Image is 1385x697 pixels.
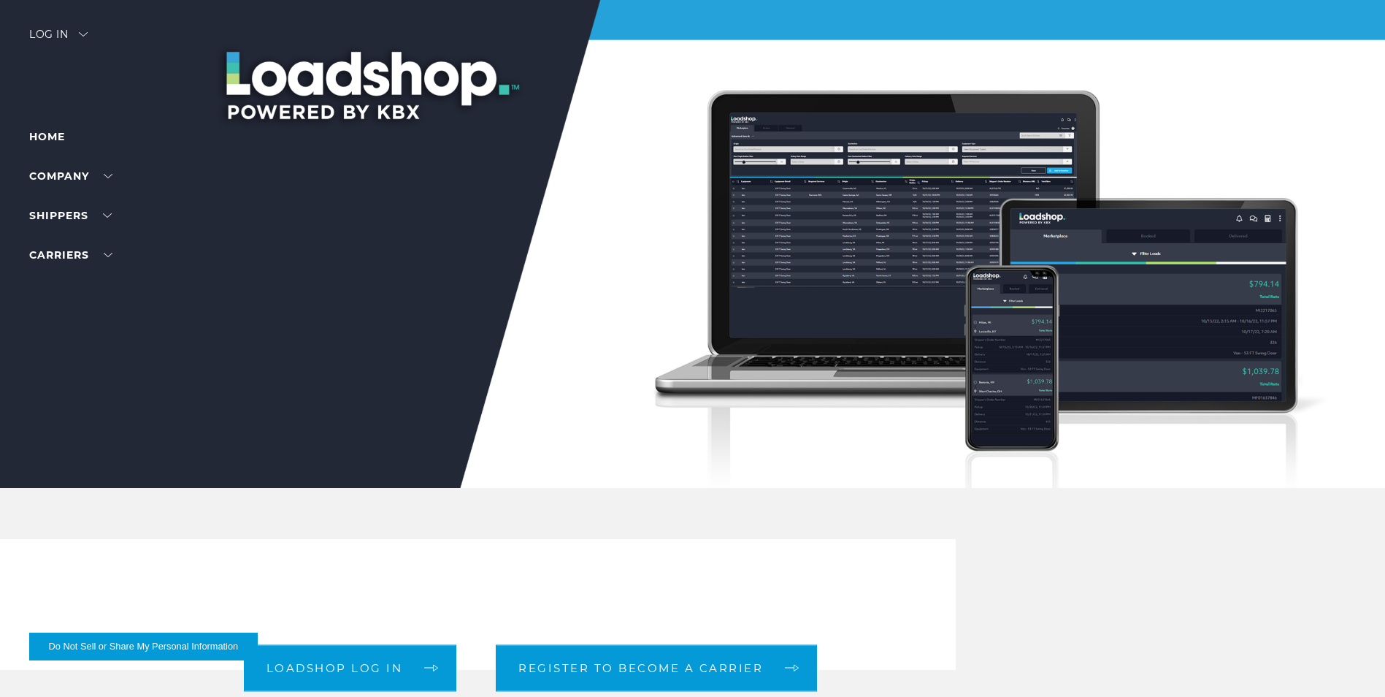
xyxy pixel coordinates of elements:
a: Register to become a carrier arrow arrow [496,644,817,691]
img: arrow [79,32,88,37]
div: Log in [29,29,88,50]
button: Do Not Sell or Share My Personal Information [29,633,258,660]
span: Loadshop log in [266,663,403,674]
a: Carriers [29,248,112,262]
span: Register to become a carrier [518,663,763,674]
a: Loadshop log in arrow arrow [244,644,457,691]
img: kbx logo [638,29,748,94]
a: Home [29,130,65,143]
a: Company [29,170,112,183]
a: SHIPPERS [29,209,112,222]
